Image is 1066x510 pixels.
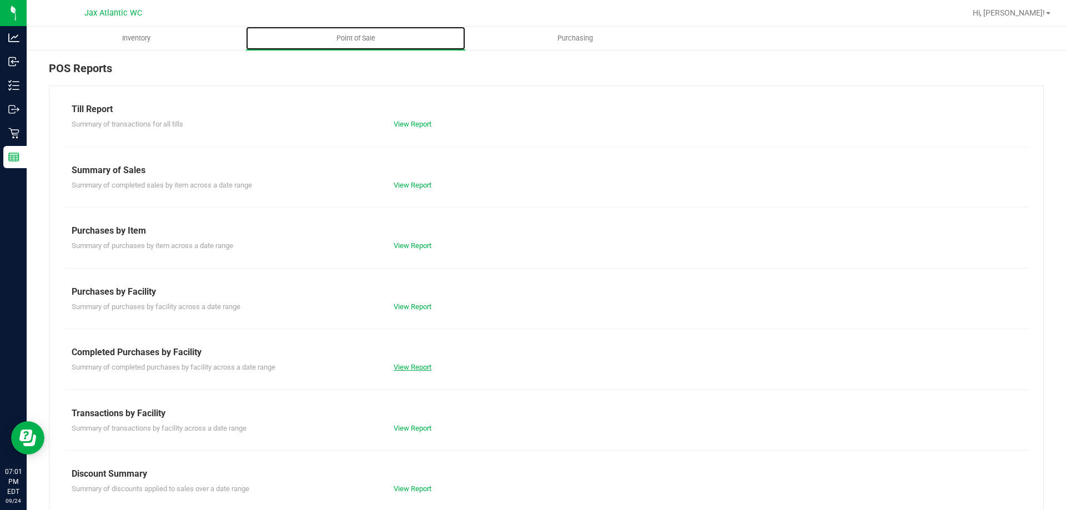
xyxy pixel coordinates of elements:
iframe: Resource center [11,421,44,455]
a: View Report [394,363,431,371]
a: View Report [394,241,431,250]
span: Hi, [PERSON_NAME]! [973,8,1045,17]
div: Completed Purchases by Facility [72,346,1021,359]
span: Jax Atlantic WC [84,8,142,18]
span: Summary of completed purchases by facility across a date range [72,363,275,371]
span: Point of Sale [321,33,390,43]
div: Summary of Sales [72,164,1021,177]
a: View Report [394,484,431,493]
div: Purchases by Item [72,224,1021,238]
span: Summary of discounts applied to sales over a date range [72,484,249,493]
div: Till Report [72,103,1021,116]
a: View Report [394,120,431,128]
inline-svg: Reports [8,152,19,163]
div: POS Reports [49,60,1044,85]
a: View Report [394,181,431,189]
inline-svg: Outbound [8,104,19,115]
inline-svg: Inventory [8,80,19,91]
a: Point of Sale [246,27,465,50]
span: Summary of purchases by item across a date range [72,241,233,250]
span: Summary of transactions for all tills [72,120,183,128]
inline-svg: Retail [8,128,19,139]
span: Summary of transactions by facility across a date range [72,424,247,432]
a: View Report [394,302,431,311]
div: Purchases by Facility [72,285,1021,299]
span: Summary of completed sales by item across a date range [72,181,252,189]
span: Purchasing [542,33,608,43]
p: 09/24 [5,497,22,505]
span: Summary of purchases by facility across a date range [72,302,240,311]
inline-svg: Inbound [8,56,19,67]
a: Inventory [27,27,246,50]
span: Inventory [107,33,165,43]
p: 07:01 PM EDT [5,467,22,497]
div: Transactions by Facility [72,407,1021,420]
inline-svg: Analytics [8,32,19,43]
a: View Report [394,424,431,432]
a: Purchasing [465,27,685,50]
div: Discount Summary [72,467,1021,481]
